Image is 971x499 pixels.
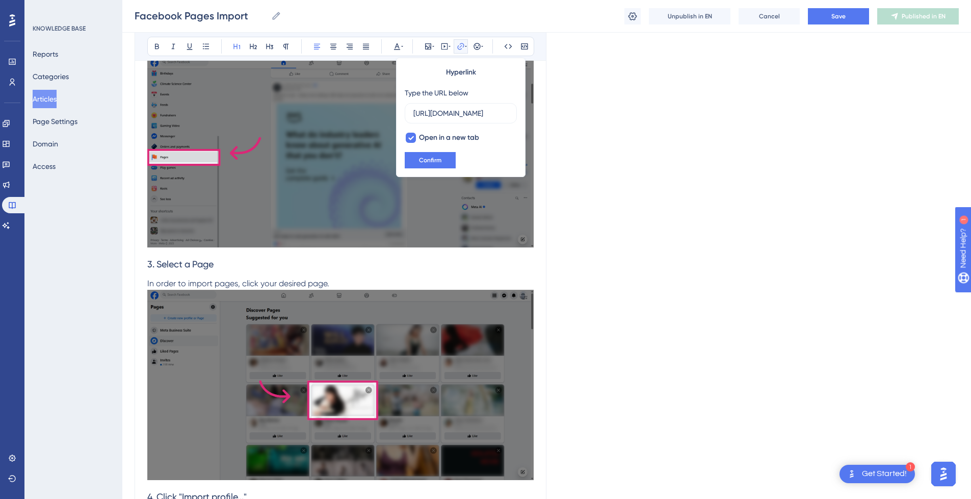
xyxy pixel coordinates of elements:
[24,3,64,15] span: Need Help?
[906,462,915,471] div: 1
[33,157,56,176] button: Access
[846,468,858,480] img: launcher-image-alternative-text
[33,135,58,153] button: Domain
[831,12,846,20] span: Save
[839,465,915,483] div: Open Get Started! checklist, remaining modules: 1
[446,66,476,79] span: Hyperlink
[147,279,329,288] span: In order to import pages, click your desired page.
[419,132,479,144] span: Open in a new tab
[405,152,456,168] button: Confirm
[413,108,508,119] input: Type the value
[928,459,959,489] iframe: UserGuiding AI Assistant Launcher
[649,8,730,24] button: Unpublish in EN
[419,156,441,164] span: Confirm
[147,259,214,269] span: 3. Select a Page
[877,8,959,24] button: Published in EN
[808,8,869,24] button: Save
[759,12,780,20] span: Cancel
[71,5,74,13] div: 1
[135,9,267,23] input: Article Name
[33,67,69,86] button: Categories
[33,112,77,131] button: Page Settings
[902,12,946,20] span: Published in EN
[739,8,800,24] button: Cancel
[33,90,57,108] button: Articles
[405,87,468,99] div: Type the URL below
[33,24,86,33] div: KNOWLEDGE BASE
[862,468,907,480] div: Get Started!
[33,45,58,63] button: Reports
[668,12,712,20] span: Unpublish in EN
